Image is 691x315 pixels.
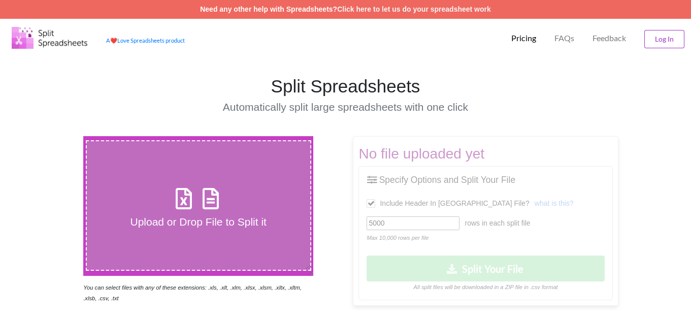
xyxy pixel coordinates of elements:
p: Pricing [511,33,536,44]
h4: Automatically split large spreadsheets with one click [177,101,515,113]
h4: Upload or Drop File to Split it [87,215,310,228]
a: Click here to let us do your spreadsheet work [337,5,491,13]
p: FAQs [554,33,574,44]
a: AheartLove Spreadsheets product [106,37,185,44]
img: Logo.png [12,27,88,49]
span: heart [110,37,117,44]
button: Log In [644,30,684,48]
h1: Split Spreadsheets [177,76,515,97]
i: You can select files with any of these extensions: .xls, .xlt, .xlm, .xlsx, .xlsm, .xltx, .xltm, ... [83,285,302,301]
span: Feedback [593,34,626,42]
